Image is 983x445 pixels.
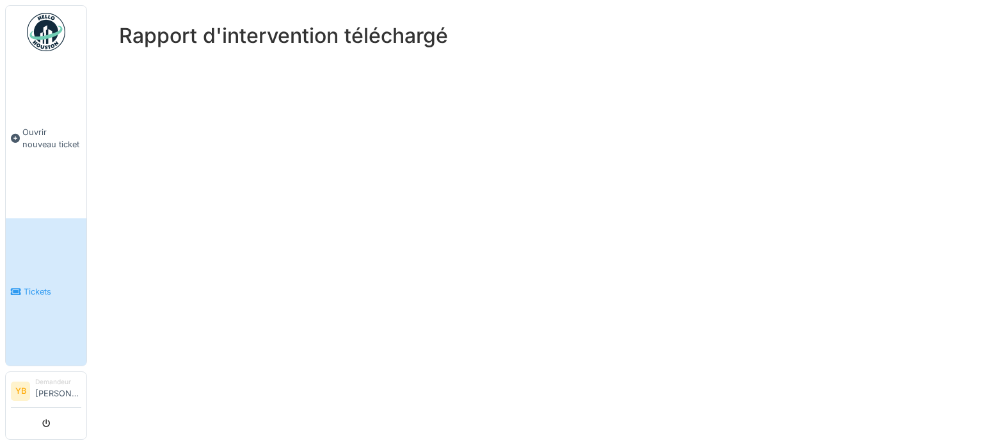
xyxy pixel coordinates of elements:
a: Ouvrir nouveau ticket [6,58,86,218]
a: YB Demandeur[PERSON_NAME] [11,377,81,408]
li: YB [11,382,30,401]
img: Badge_color-CXgf-gQk.svg [27,13,65,51]
div: Demandeur [35,377,81,387]
h2: Rapport d'intervention téléchargé [119,24,448,48]
span: Ouvrir nouveau ticket [22,126,81,150]
span: Tickets [24,286,81,298]
a: Tickets [6,218,86,366]
li: [PERSON_NAME] [35,377,81,405]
